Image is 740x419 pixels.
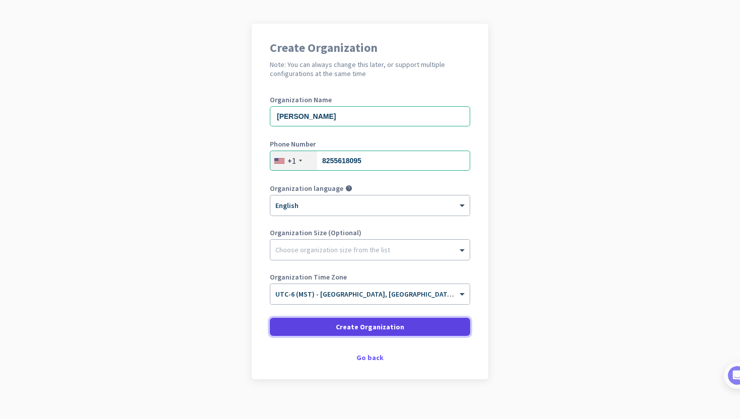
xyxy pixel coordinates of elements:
div: +1 [287,156,296,166]
input: 201-555-0123 [270,151,470,171]
input: What is the name of your organization? [270,106,470,126]
h1: Create Organization [270,42,470,54]
span: Create Organization [336,322,404,332]
label: Organization Name [270,96,470,103]
div: Go back [270,354,470,361]
label: Organization Size (Optional) [270,229,470,236]
label: Organization language [270,185,343,192]
h2: Note: You can always change this later, or support multiple configurations at the same time [270,60,470,78]
button: Create Organization [270,318,470,336]
i: help [345,185,352,192]
label: Phone Number [270,141,470,148]
label: Organization Time Zone [270,273,470,281]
